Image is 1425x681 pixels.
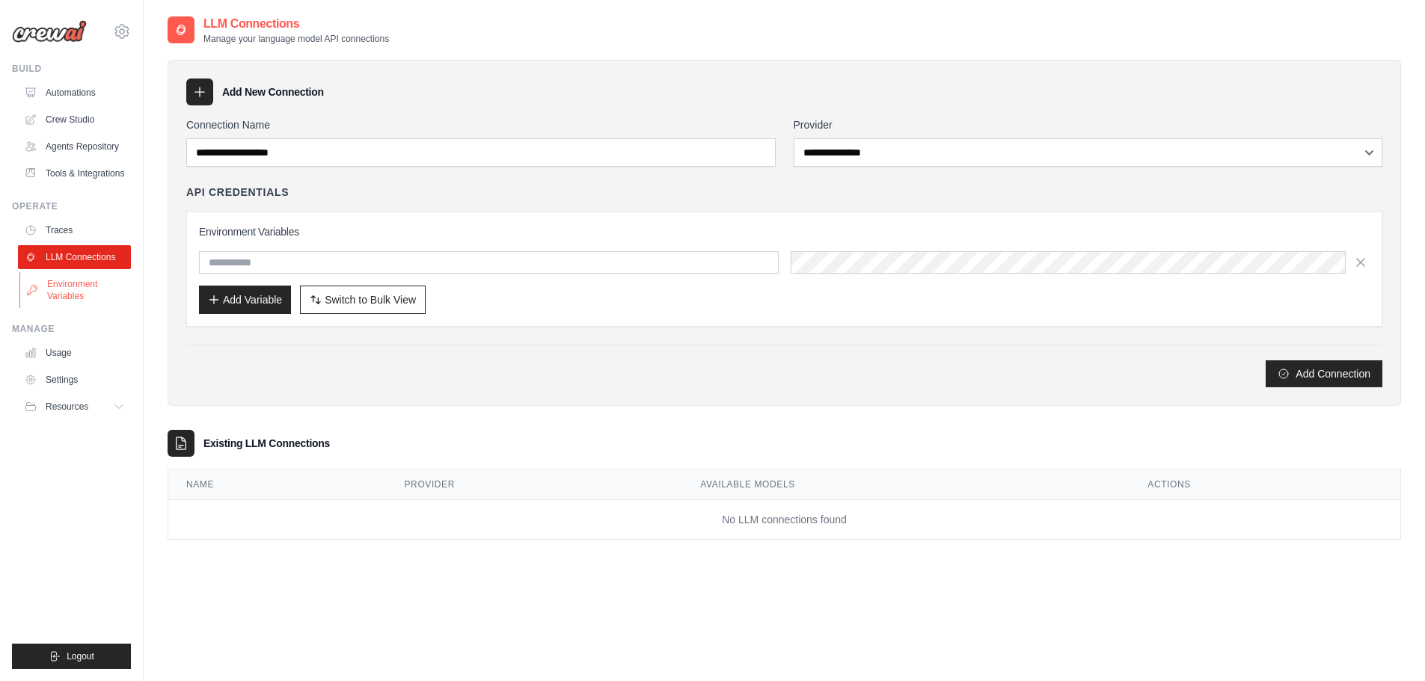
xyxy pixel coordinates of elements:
label: Provider [794,117,1383,132]
a: Usage [18,341,131,365]
h4: API Credentials [186,185,289,200]
button: Resources [18,395,131,419]
span: Switch to Bulk View [325,292,416,307]
th: Actions [1130,469,1400,500]
label: Connection Name [186,117,776,132]
th: Provider [387,469,683,500]
a: Environment Variables [19,272,132,308]
h3: Environment Variables [199,224,1370,239]
button: Add Variable [199,286,291,314]
button: Logout [12,644,131,669]
h3: Add New Connection [222,84,324,99]
button: Switch to Bulk View [300,286,426,314]
h2: LLM Connections [203,15,389,33]
a: Crew Studio [18,108,131,132]
a: Settings [18,368,131,392]
button: Add Connection [1266,360,1382,387]
td: No LLM connections found [168,500,1400,540]
span: Logout [67,650,94,662]
h3: Existing LLM Connections [203,436,330,451]
a: Tools & Integrations [18,161,131,185]
th: Name [168,469,387,500]
a: Traces [18,218,131,242]
a: Agents Repository [18,135,131,158]
a: LLM Connections [18,245,131,269]
span: Resources [46,401,88,413]
img: Logo [12,20,87,43]
p: Manage your language model API connections [203,33,389,45]
div: Build [12,63,131,75]
div: Operate [12,200,131,212]
div: Manage [12,323,131,335]
th: Available Models [682,469,1130,500]
a: Automations [18,81,131,105]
